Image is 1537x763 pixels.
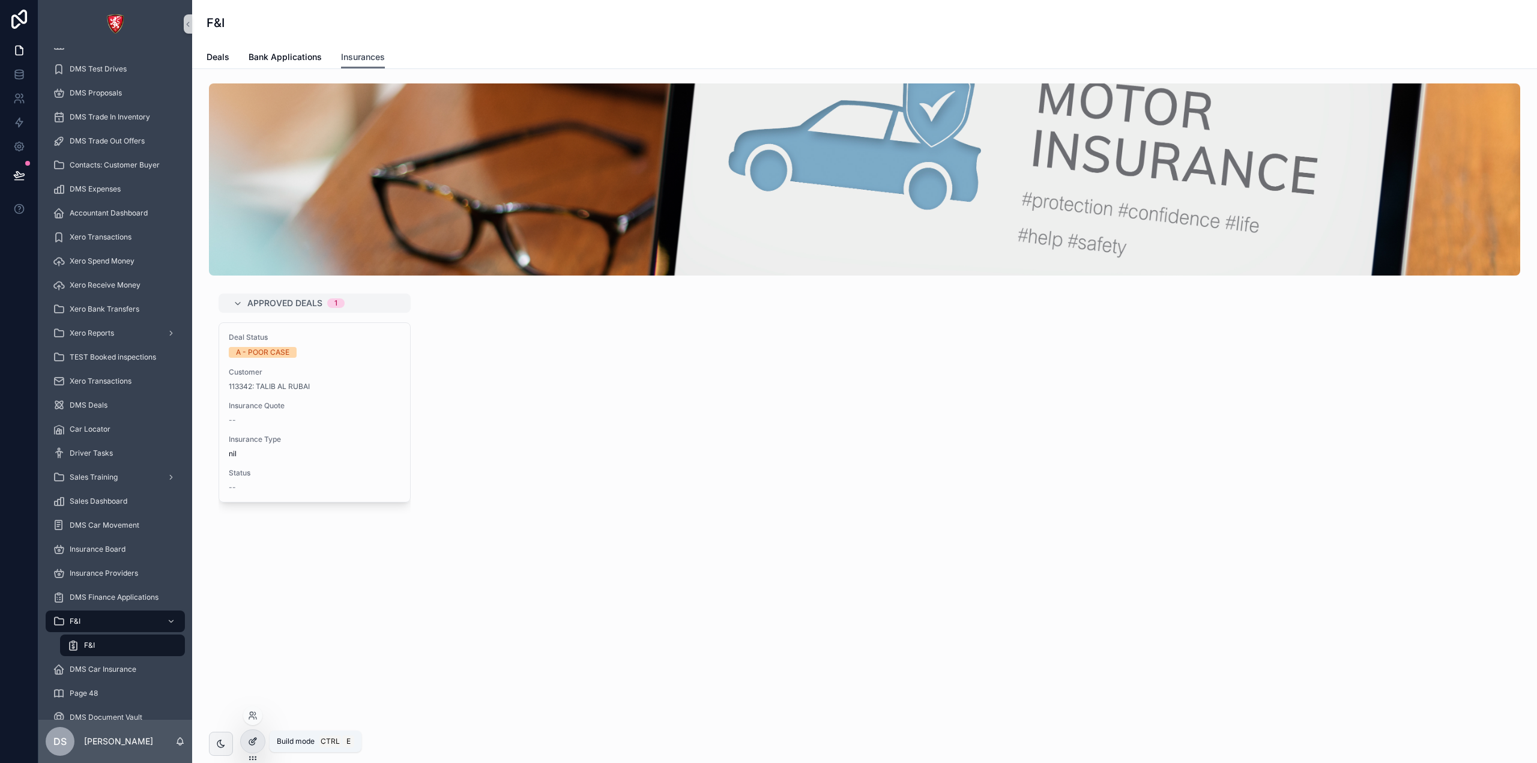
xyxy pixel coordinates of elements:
[229,401,400,411] span: Insurance Quote
[60,635,185,656] a: F&I
[229,468,400,478] span: Status
[207,46,229,70] a: Deals
[229,483,236,492] span: --
[70,568,138,578] span: Insurance Providers
[46,130,185,152] a: DMS Trade Out Offers
[70,280,140,290] span: Xero Receive Money
[277,737,315,746] span: Build mode
[46,466,185,488] a: Sales Training
[70,400,107,410] span: DMS Deals
[46,298,185,320] a: Xero Bank Transfers
[46,154,185,176] a: Contacts: Customer Buyer
[229,435,400,444] span: Insurance Type
[207,14,225,31] h1: F&I
[46,659,185,680] a: DMS Car Insurance
[70,232,131,242] span: Xero Transactions
[70,64,127,74] span: DMS Test Drives
[46,250,185,272] a: Xero Spend Money
[70,448,113,458] span: Driver Tasks
[70,208,148,218] span: Accountant Dashboard
[46,178,185,200] a: DMS Expenses
[84,641,95,650] span: F&I
[70,304,139,314] span: Xero Bank Transfers
[249,46,322,70] a: Bank Applications
[46,514,185,536] a: DMS Car Movement
[46,538,185,560] a: Insurance Board
[46,370,185,392] a: Xero Transactions
[70,184,121,194] span: DMS Expenses
[70,689,98,698] span: Page 48
[70,713,142,722] span: DMS Document Vault
[229,382,310,391] a: 113342: TALIB AL RUBAI
[70,112,150,122] span: DMS Trade In Inventory
[46,82,185,104] a: DMS Proposals
[46,418,185,440] a: Car Locator
[70,496,127,506] span: Sales Dashboard
[249,51,322,63] span: Bank Applications
[70,520,139,530] span: DMS Car Movement
[70,544,125,554] span: Insurance Board
[46,707,185,728] a: DMS Document Vault
[341,51,385,63] span: Insurances
[207,51,229,63] span: Deals
[46,442,185,464] a: Driver Tasks
[84,735,153,747] p: [PERSON_NAME]
[46,106,185,128] a: DMS Trade In Inventory
[46,274,185,296] a: Xero Receive Money
[70,328,114,338] span: Xero Reports
[46,562,185,584] a: Insurance Providers
[341,46,385,69] a: Insurances
[70,376,131,386] span: Xero Transactions
[70,88,122,98] span: DMS Proposals
[46,683,185,704] a: Page 48
[70,352,156,362] span: TEST Booked inspections
[46,202,185,224] a: Accountant Dashboard
[70,472,118,482] span: Sales Training
[70,160,160,170] span: Contacts: Customer Buyer
[46,58,185,80] a: DMS Test Drives
[70,617,80,626] span: F&I
[229,449,400,459] span: nil
[319,735,341,747] span: Ctrl
[106,14,125,34] img: App logo
[46,490,185,512] a: Sales Dashboard
[229,367,400,377] span: Customer
[229,415,236,425] span: --
[70,665,136,674] span: DMS Car Insurance
[236,347,289,358] div: A - POOR CASE
[70,424,110,434] span: Car Locator
[334,298,337,308] div: 1
[46,346,185,368] a: TEST Booked inspections
[46,611,185,632] a: F&I
[53,734,67,749] span: DS
[247,297,322,309] span: Approved Deals
[219,322,411,502] a: Deal StatusA - POOR CASECustomer113342: TALIB AL RUBAIInsurance Quote--Insurance TypenilStatus--
[70,593,159,602] span: DMS Finance Applications
[46,587,185,608] a: DMS Finance Applications
[229,333,400,342] span: Deal Status
[70,136,145,146] span: DMS Trade Out Offers
[343,737,353,746] span: E
[46,226,185,248] a: Xero Transactions
[46,322,185,344] a: Xero Reports
[70,256,134,266] span: Xero Spend Money
[38,48,192,720] div: scrollable content
[46,394,185,416] a: DMS Deals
